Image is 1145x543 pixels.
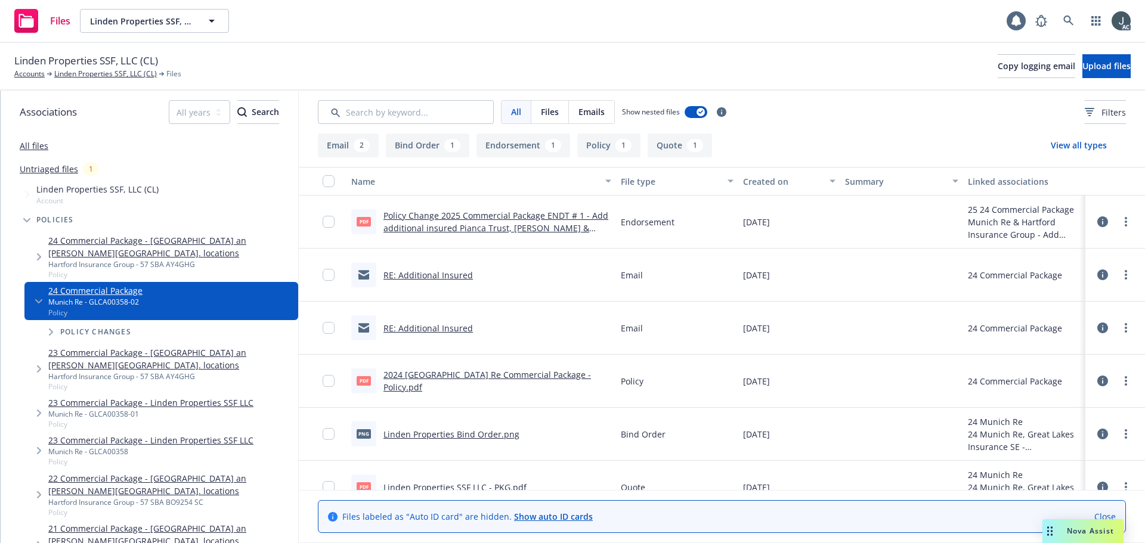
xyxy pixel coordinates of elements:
a: more [1119,427,1133,441]
div: 24 Commercial Package [968,269,1062,281]
span: Policies [36,216,74,224]
div: Linked associations [968,175,1081,188]
span: pdf [357,482,371,491]
input: Toggle Row Selected [323,428,335,440]
div: 25 24 Commercial Package Munich Re & Hartford Insurance Group - Add additional insured Pianca Tru... [968,203,1081,241]
button: Copy logging email [998,54,1075,78]
span: Files [50,16,70,26]
button: Linked associations [963,167,1085,196]
a: 23 Commercial Package - Linden Properties SSF LLC [48,396,253,409]
input: Toggle Row Selected [323,481,335,493]
div: 1 [615,139,632,152]
a: Report a Bug [1029,9,1053,33]
button: File type [616,167,738,196]
a: more [1119,215,1133,229]
a: Linden Properties Bind Order.png [383,429,519,440]
div: 24 Munich Re, Great Lakes Insurance SE - [GEOGRAPHIC_DATA] Re [968,428,1081,453]
span: Filters [1085,106,1126,119]
a: more [1119,268,1133,282]
span: Linden Properties SSF, LLC (CL) [14,53,158,69]
button: Name [346,167,616,196]
span: pdf [357,217,371,226]
a: Untriaged files [20,163,78,175]
a: 24 Commercial Package [48,284,143,297]
span: Show nested files [622,107,680,117]
a: Files [10,4,75,38]
a: Search [1057,9,1081,33]
div: Hartford Insurance Group - 57 SBA AY4GHG [48,371,293,381]
span: [DATE] [743,216,770,228]
button: Quote [648,134,712,157]
span: [DATE] [743,322,770,334]
span: Files [541,106,559,118]
span: [DATE] [743,269,770,281]
button: Filters [1085,100,1126,124]
span: Associations [20,104,77,120]
span: Quote [621,481,645,494]
span: png [357,429,371,438]
a: Switch app [1084,9,1108,33]
a: more [1119,321,1133,335]
div: 24 Munich Re [968,468,1081,481]
button: SearchSearch [237,100,279,124]
div: Munich Re - GLCA00358 [48,446,253,457]
span: Policy changes [60,328,131,336]
a: 23 Commercial Package - [GEOGRAPHIC_DATA] an [PERSON_NAME][GEOGRAPHIC_DATA]. locations [48,346,293,371]
button: Linden Properties SSF, LLC (CL) [80,9,229,33]
span: Endorsement [621,216,674,228]
span: Policy [48,507,293,517]
span: [DATE] [743,481,770,494]
a: 24 Commercial Package - [GEOGRAPHIC_DATA] an [PERSON_NAME][GEOGRAPHIC_DATA]. locations [48,234,293,259]
button: View all types [1032,134,1126,157]
span: pdf [357,376,371,385]
a: 23 Commercial Package - Linden Properties SSF LLC [48,434,253,446]
span: Linden Properties SSF, LLC (CL) [36,183,159,196]
span: Linden Properties SSF, LLC (CL) [90,15,193,27]
span: Email [621,322,643,334]
span: Copy logging email [998,60,1075,72]
div: Summary [845,175,945,188]
a: All files [20,140,48,151]
div: Hartford Insurance Group - 57 SBA AY4GHG [48,259,293,269]
div: Munich Re - GLCA00358-02 [48,297,143,307]
div: Name [351,175,598,188]
span: Files labeled as "Auto ID card" are hidden. [342,510,593,523]
div: Search [237,101,279,123]
div: Hartford Insurance Group - 57 SBA BO9254 SC [48,497,293,507]
button: Policy [577,134,640,157]
a: Show auto ID cards [514,511,593,522]
a: 22 Commercial Package - [GEOGRAPHIC_DATA] an [PERSON_NAME][GEOGRAPHIC_DATA]. locations [48,472,293,497]
div: File type [621,175,720,188]
input: Toggle Row Selected [323,216,335,228]
button: Email [318,134,379,157]
span: Filters [1101,106,1126,119]
button: Endorsement [476,134,570,157]
input: Toggle Row Selected [323,322,335,334]
a: RE: Additional Insured [383,322,473,334]
span: Nova Assist [1067,526,1114,536]
button: Upload files [1082,54,1131,78]
a: RE: Additional Insured [383,269,473,281]
span: Bind Order [621,428,666,440]
div: 1 [545,139,561,152]
button: Nova Assist [1042,519,1124,543]
span: Upload files [1082,60,1131,72]
a: Linden Properties SSF LLC - PKG.pdf [383,482,527,493]
div: 24 Munich Re [968,415,1081,428]
a: Accounts [14,69,45,79]
span: All [511,106,521,118]
span: Policy [48,457,253,467]
span: Files [166,69,181,79]
span: Policy [48,381,293,392]
button: Summary [840,167,963,196]
input: Select all [323,175,335,187]
a: more [1119,374,1133,388]
button: Created on [738,167,840,196]
a: Close [1094,510,1116,523]
div: 1 [687,139,703,152]
div: Munich Re - GLCA00358-01 [48,409,253,419]
span: Account [36,196,159,206]
div: 24 Commercial Package [968,322,1062,334]
a: Policy Change 2025 Commercial Package ENDT # 1 - Add additional insured Pianca Trust, [PERSON_NAM... [383,210,608,246]
a: more [1119,480,1133,494]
